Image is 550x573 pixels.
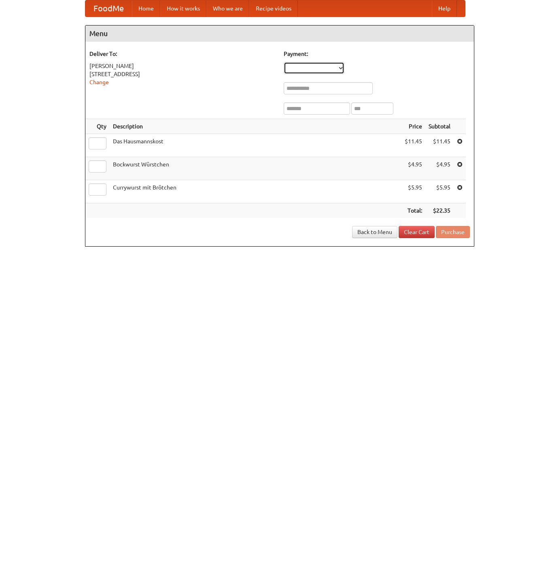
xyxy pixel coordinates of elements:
[206,0,249,17] a: Who we are
[85,119,110,134] th: Qty
[401,203,425,218] th: Total:
[401,157,425,180] td: $4.95
[425,180,454,203] td: $5.95
[89,70,276,78] div: [STREET_ADDRESS]
[110,157,401,180] td: Bockwurst Würstchen
[436,226,470,238] button: Purchase
[401,119,425,134] th: Price
[110,180,401,203] td: Currywurst mit Brötchen
[89,50,276,58] h5: Deliver To:
[85,0,132,17] a: FoodMe
[401,180,425,203] td: $5.95
[425,119,454,134] th: Subtotal
[160,0,206,17] a: How it works
[425,203,454,218] th: $22.35
[401,134,425,157] td: $11.45
[284,50,470,58] h5: Payment:
[399,226,435,238] a: Clear Cart
[85,26,474,42] h4: Menu
[352,226,397,238] a: Back to Menu
[89,62,276,70] div: [PERSON_NAME]
[432,0,457,17] a: Help
[110,134,401,157] td: Das Hausmannskost
[425,134,454,157] td: $11.45
[425,157,454,180] td: $4.95
[132,0,160,17] a: Home
[89,79,109,85] a: Change
[249,0,298,17] a: Recipe videos
[110,119,401,134] th: Description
